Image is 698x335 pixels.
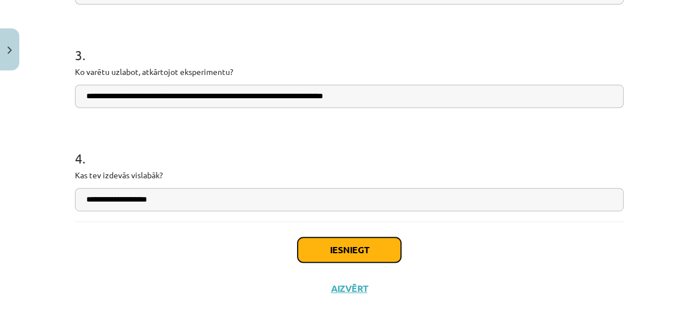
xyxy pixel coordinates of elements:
[75,131,624,166] h1: 4 .
[75,66,624,78] p: Ko varētu uzlabot, atkārtojot eksperimentu?
[298,237,401,262] button: Iesniegt
[328,283,371,294] button: Aizvērt
[7,47,12,54] img: icon-close-lesson-0947bae3869378f0d4975bcd49f059093ad1ed9edebbc8119c70593378902aed.svg
[75,169,624,181] p: Kas tev izdevās vislabāk?
[75,27,624,62] h1: 3 .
